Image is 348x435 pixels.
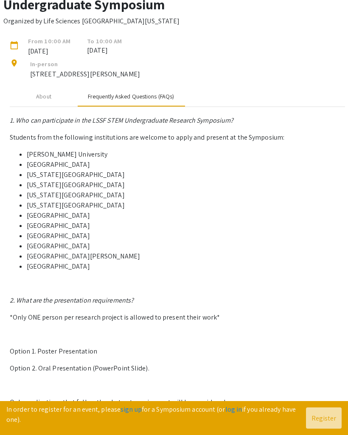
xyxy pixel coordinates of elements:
[87,45,122,56] span: [DATE]
[10,312,345,323] p: *Only ONE person per research project is allowed to present their work*
[36,92,51,101] div: About
[10,397,345,407] p: Only applications that follow the abstract requirement will be considered.
[27,231,345,241] li: [GEOGRAPHIC_DATA]
[10,363,345,373] p: Option 2. Oral Presentation (PowerPoint Slide).
[27,261,345,272] li: [GEOGRAPHIC_DATA]
[3,16,180,26] p: Organized by Life Sciences [GEOGRAPHIC_DATA][US_STATE]
[27,210,345,221] li: [GEOGRAPHIC_DATA]
[27,241,345,251] li: [GEOGRAPHIC_DATA]
[10,346,345,356] p: Option 1. Poster Presentation
[10,59,20,69] mat-icon: location_on
[10,296,134,305] em: 2. What are the presentation requirements?
[87,36,122,46] span: To 10:00 AM
[30,60,58,68] span: In-person
[27,170,345,180] li: [US_STATE][GEOGRAPHIC_DATA]
[10,116,233,125] em: 1. Who can participate in the LSSF STEM Undergraduate Research Symposium?
[27,200,345,210] li: [US_STATE][GEOGRAPHIC_DATA]
[121,405,142,414] a: sign up
[22,36,77,46] span: From 10:00 AM
[27,160,345,170] li: [GEOGRAPHIC_DATA]
[27,190,345,200] li: [US_STATE][GEOGRAPHIC_DATA]
[306,407,342,429] button: Register
[225,405,242,414] a: log in
[27,149,345,160] li: [PERSON_NAME] University
[10,41,20,51] mat-icon: calendar_today
[6,397,36,429] iframe: Chat
[27,251,345,261] li: [GEOGRAPHIC_DATA][PERSON_NAME]
[30,69,140,79] p: [STREET_ADDRESS][PERSON_NAME]
[10,132,345,143] p: Students from the following institutions are welcome to apply and present at the Symposium:
[27,180,345,190] li: [US_STATE][GEOGRAPHIC_DATA]
[22,46,77,56] span: [DATE]
[27,221,345,231] li: [GEOGRAPHIC_DATA]
[6,404,306,425] p: In order to register for an event, please for a Symposium account (or if you already have one).
[88,92,174,101] div: Frequently Asked Questions (FAQs)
